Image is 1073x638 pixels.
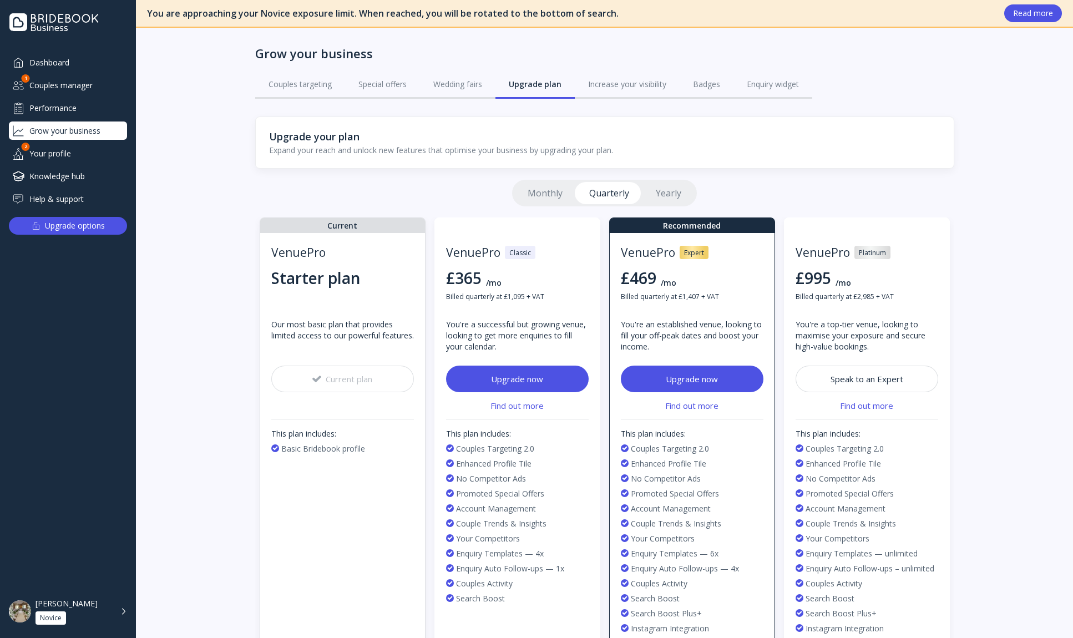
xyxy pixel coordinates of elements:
[36,599,98,609] div: [PERSON_NAME]
[621,443,763,454] div: Couples Targeting 2.0
[796,623,938,634] div: Instagram Integration
[693,79,720,90] div: Badges
[433,79,482,90] div: Wedding fairs
[490,392,544,419] button: Find out more
[621,392,763,419] a: Find out more
[796,245,938,260] div: VenuePro
[446,548,589,559] div: Enquiry Templates — 4x
[621,292,763,315] div: Billed quarterly at £1,407 + VAT
[831,373,903,384] div: Speak to an Expert
[312,373,372,384] div: Current plan
[796,563,938,574] div: Enquiry Auto Follow-ups – unlimited
[621,623,763,634] div: Instagram Integration
[733,70,812,99] a: Enquiry widget
[621,518,763,529] div: Couple Trends & Insights
[796,366,938,392] button: Speak to an Expert
[446,578,589,589] div: Couples Activity
[610,218,775,233] div: Recommended
[446,593,589,604] div: Search Boost
[271,319,414,352] div: Our most basic plan that provides limited access to our powerful features.
[446,533,589,544] div: Your Competitors
[9,121,127,140] a: Grow your business
[446,518,589,529] div: Couple Trends & Insights
[621,366,763,392] button: Upgrade now
[147,7,993,20] div: You are approaching your Novice exposure limit. When reached, you will be rotated to the bottom o...
[621,488,763,499] div: Promoted Special Offers
[9,76,127,94] div: Couples manager
[621,533,763,544] div: Your Competitors
[9,76,127,94] a: Couples manager1
[796,458,938,469] div: Enhanced Profile Tile
[796,392,938,419] a: Find out more
[446,292,589,315] div: Billed quarterly at £1,095 + VAT
[1013,9,1053,18] div: Read more
[1004,4,1062,22] button: Read more
[796,488,938,499] div: Promoted Special Offers
[859,248,886,257] div: Platinum
[796,443,938,454] div: Couples Targeting 2.0
[684,248,704,257] div: Expert
[255,45,373,61] div: Grow your business
[446,269,482,288] div: £365
[796,473,938,484] div: No Competitor Ads
[840,400,893,411] div: Find out more
[255,70,345,99] a: Couples targeting
[446,488,589,499] div: Promoted Special Offers
[796,578,938,589] div: Couples Activity
[621,473,763,484] div: No Competitor Ads
[271,366,414,392] button: Current plan
[514,182,576,204] a: Monthly
[796,533,938,544] div: Your Competitors
[747,79,799,90] div: Enquiry widget
[9,167,127,185] a: Knowledge hub
[665,392,718,419] button: Find out more
[9,190,127,208] a: Help & support
[621,503,763,514] div: Account Management
[661,277,676,288] div: /mo
[576,182,642,204] a: Quarterly
[22,143,30,151] div: 2
[621,608,763,619] div: Search Boost Plus+
[271,269,361,288] div: Starter plan
[621,245,763,260] div: VenuePro
[9,217,127,235] button: Upgrade options
[509,79,561,90] div: Upgrade plan
[446,473,589,484] div: No Competitor Ads
[271,245,414,260] div: VenuePro
[491,373,543,384] div: Upgrade now
[796,593,938,604] div: Search Boost
[796,503,938,514] div: Account Management
[575,70,680,99] a: Increase your visibility
[446,319,589,352] div: You're a successful but growing venue, looking to get more enquiries to fill your calendar.
[490,400,544,411] div: Find out more
[666,373,718,384] div: Upgrade now
[621,269,656,288] div: £469
[796,319,938,352] div: You're a top-tier venue, looking to maximise your exposure and secure high-value bookings.
[45,218,105,234] div: Upgrade options
[358,79,407,90] div: Special offers
[269,145,940,155] div: Expand your reach and unlock new features that optimise your business by upgrading your plan.
[621,458,763,469] div: Enhanced Profile Tile
[796,269,831,288] div: £995
[9,144,127,163] div: Your profile
[621,319,763,352] div: You're an established venue, looking to fill your off-peak dates and boost your income.
[271,443,414,454] div: Basic Bridebook profile
[621,548,763,559] div: Enquiry Templates — 6x
[588,79,666,90] div: Increase your visibility
[9,53,127,72] a: Dashboard
[446,503,589,514] div: Account Management
[9,99,127,117] div: Performance
[9,144,127,163] a: Your profile2
[40,614,62,622] div: Novice
[446,563,589,574] div: Enquiry Auto Follow-ups — 1x
[665,400,718,411] div: Find out more
[260,218,425,233] div: Current
[269,79,332,90] div: Couples targeting
[840,392,893,419] button: Find out more
[621,563,763,574] div: Enquiry Auto Follow-ups — 4x
[446,458,589,469] div: Enhanced Profile Tile
[486,277,502,288] div: /mo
